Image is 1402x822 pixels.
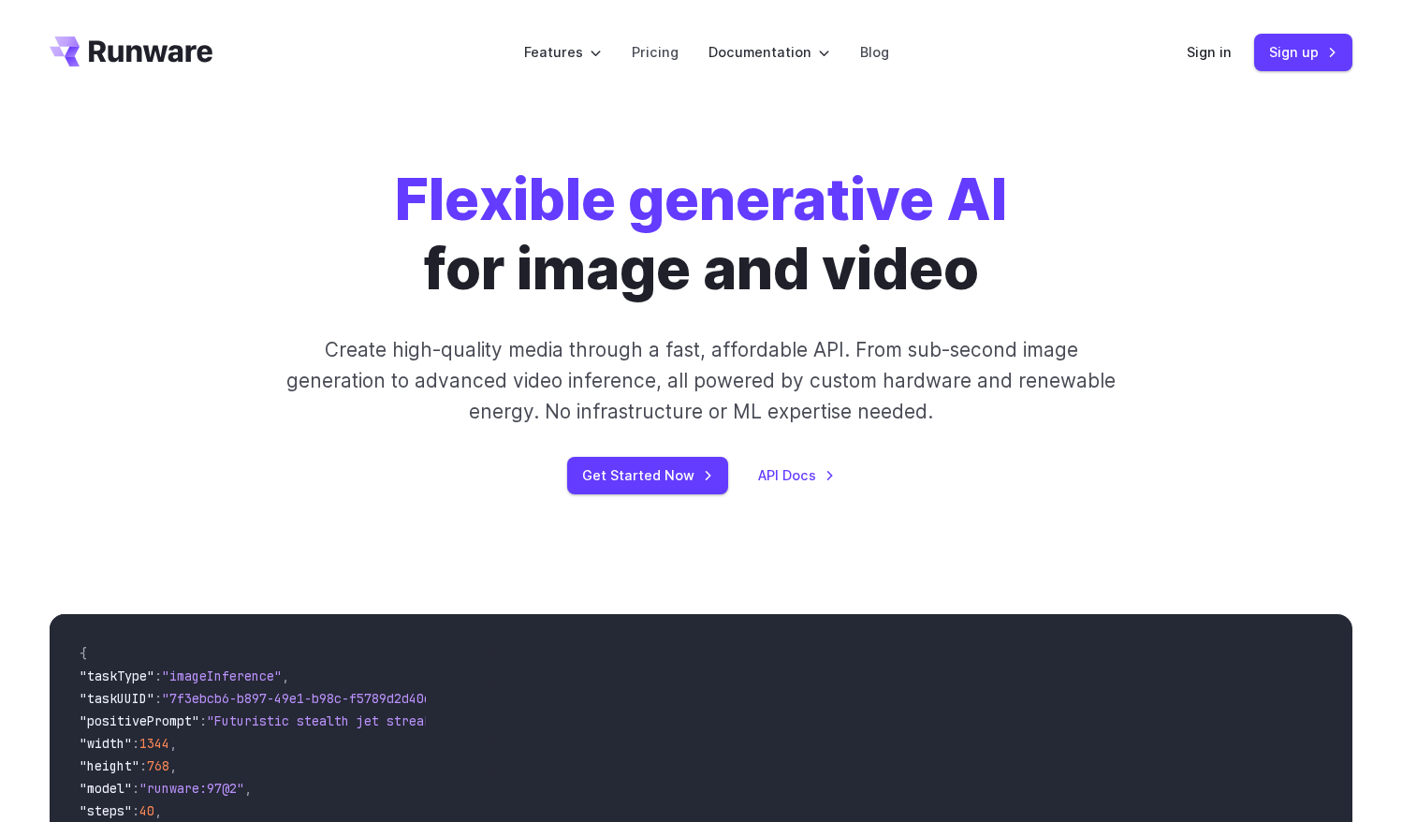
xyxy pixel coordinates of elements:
[395,164,1007,234] strong: Flexible generative AI
[139,735,169,752] span: 1344
[80,757,139,774] span: "height"
[162,690,446,707] span: "7f3ebcb6-b897-49e1-b98c-f5789d2d40d7"
[244,780,252,797] span: ,
[80,645,87,662] span: {
[139,780,244,797] span: "runware:97@2"
[80,690,154,707] span: "taskUUID"
[139,757,147,774] span: :
[154,802,162,819] span: ,
[80,780,132,797] span: "model"
[169,757,177,774] span: ,
[154,668,162,684] span: :
[758,464,835,486] a: API Docs
[80,712,199,729] span: "positivePrompt"
[154,690,162,707] span: :
[632,41,679,63] a: Pricing
[1254,34,1352,70] a: Sign up
[139,802,154,819] span: 40
[169,735,177,752] span: ,
[147,757,169,774] span: 768
[132,780,139,797] span: :
[199,712,207,729] span: :
[80,802,132,819] span: "steps"
[282,668,289,684] span: ,
[207,712,888,729] span: "Futuristic stealth jet streaking through a neon-lit cityscape with glowing purple exhaust"
[524,41,602,63] label: Features
[567,457,728,493] a: Get Started Now
[80,668,154,684] span: "taskType"
[1187,41,1232,63] a: Sign in
[132,735,139,752] span: :
[708,41,830,63] label: Documentation
[80,735,132,752] span: "width"
[395,165,1007,304] h1: for image and video
[860,41,889,63] a: Blog
[162,668,282,684] span: "imageInference"
[132,802,139,819] span: :
[50,37,212,66] a: Go to /
[285,334,1118,428] p: Create high-quality media through a fast, affordable API. From sub-second image generation to adv...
